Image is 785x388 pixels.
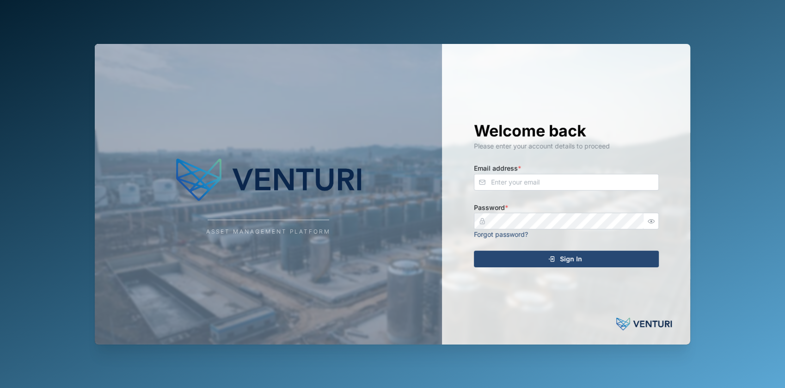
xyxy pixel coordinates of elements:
img: Powered by: Venturi [616,315,672,333]
h1: Welcome back [474,121,659,141]
img: Company Logo [176,152,361,208]
label: Password [474,203,508,213]
button: Sign In [474,251,659,267]
input: Enter your email [474,174,659,191]
label: Email address [474,163,521,173]
a: Forgot password? [474,230,528,238]
div: Please enter your account details to proceed [474,141,659,151]
span: Sign In [560,251,582,267]
div: Asset Management Platform [206,228,331,236]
